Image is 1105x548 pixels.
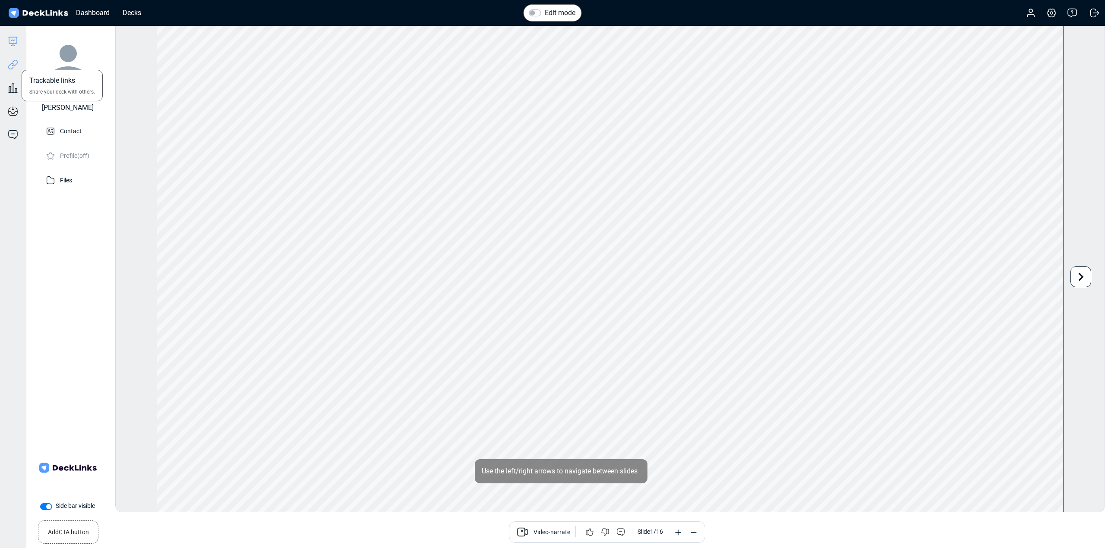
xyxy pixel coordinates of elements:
img: Company Banner [38,438,98,498]
span: Video-narrate [534,528,570,538]
label: Edit mode [545,8,575,18]
div: Dashboard [72,7,114,18]
p: Contact [60,125,82,136]
p: Files [60,174,72,185]
div: [PERSON_NAME] [42,103,94,113]
small: Add CTA button [48,524,89,537]
span: Share your deck with others. [29,88,95,96]
div: Use the left/right arrows to navigate between slides [475,459,647,483]
div: Slide 1 / 16 [638,527,663,536]
p: Profile (off) [60,150,89,160]
img: DeckLinks [7,7,69,19]
div: Decks [118,7,145,18]
span: Trackable links [29,75,75,88]
label: Side bar visible [56,501,95,510]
